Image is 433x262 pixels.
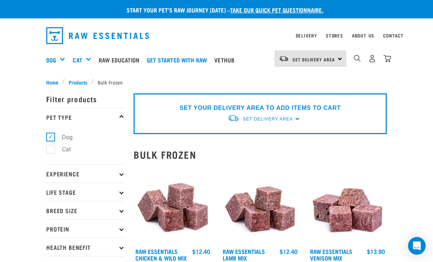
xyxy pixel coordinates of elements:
[223,250,265,259] a: Raw Essentials Lamb Mix
[408,237,426,255] div: Open Intercom Messenger
[40,24,393,47] nav: dropdown navigation
[135,250,187,259] a: Raw Essentials Chicken & Wild Mix
[280,248,298,255] div: $12.40
[179,104,341,112] p: SET YOUR DELIVERY AREA TO ADD ITEMS TO CART
[228,114,239,122] img: van-moving.png
[368,55,376,62] img: user.png
[46,78,62,86] a: Home
[383,55,391,62] img: home-icon@2x.png
[145,45,212,75] a: Get started with Raw
[243,116,293,122] span: Set Delivery Area
[230,8,323,11] a: take our quick pet questionnaire.
[310,250,352,259] a: Raw Essentials Venison Mix
[383,34,404,37] a: Contact
[46,78,387,86] nav: breadcrumbs
[354,55,361,62] img: home-icon-1@2x.png
[46,90,125,108] p: Filter products
[308,166,387,244] img: 1113 RE Venison Mix 01
[221,166,299,244] img: ?1041 RE Lamb Mix 01
[326,34,343,37] a: Stores
[134,166,212,244] img: Pile Of Cubed Chicken Wild Meat Mix
[46,238,125,256] p: Health Benefit
[279,55,289,62] img: van-moving.png
[296,34,317,37] a: Delivery
[46,201,125,219] p: Breed Size
[134,149,387,160] h2: Bulk Frozen
[367,248,385,255] div: $13.90
[65,78,91,86] a: Products
[212,45,240,75] a: Vethub
[73,55,82,64] a: Cat
[46,219,125,238] p: Protein
[97,45,145,75] a: Raw Education
[46,164,125,183] p: Experience
[50,133,76,142] label: Dog
[352,34,374,37] a: About Us
[46,183,125,201] p: Life Stage
[46,108,125,126] p: Pet Type
[46,78,58,86] span: Home
[46,55,56,64] a: Dog
[46,27,149,44] img: Raw Essentials Logo
[69,78,87,86] span: Products
[292,58,335,61] span: Set Delivery Area
[192,248,210,255] div: $12.40
[50,145,74,154] label: Cat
